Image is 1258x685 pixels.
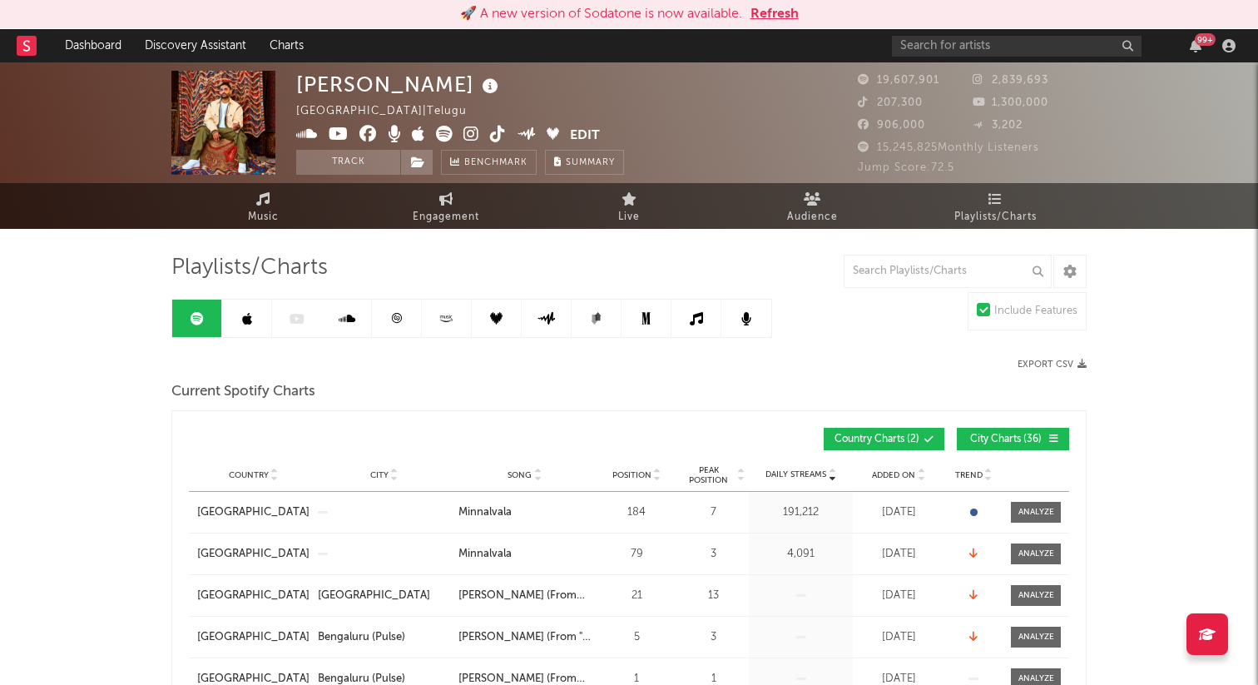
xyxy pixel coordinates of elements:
div: [GEOGRAPHIC_DATA] [318,588,430,604]
a: Minnalvala [458,546,591,563]
span: 207,300 [858,97,923,108]
a: Minnalvala [458,504,591,521]
div: 184 [599,504,674,521]
div: 3 [682,546,745,563]
button: City Charts(36) [957,428,1069,450]
div: 13 [682,588,745,604]
div: 21 [599,588,674,604]
a: [PERSON_NAME] (From "[GEOGRAPHIC_DATA]") [458,629,591,646]
span: 19,607,901 [858,75,939,86]
span: Summary [566,158,615,167]
span: City [370,470,389,480]
a: Bengaluru (Pulse) [318,629,450,646]
div: 191,212 [753,504,849,521]
div: [DATE] [857,588,940,604]
div: 3 [682,629,745,646]
span: Benchmark [464,153,527,173]
button: Edit [570,126,600,146]
span: Peak Position [682,465,735,485]
span: Current Spotify Charts [171,382,315,402]
span: Song [508,470,532,480]
div: 5 [599,629,674,646]
a: Live [537,183,721,229]
a: Playlists/Charts [904,183,1087,229]
a: [PERSON_NAME] (From "BRAT") [458,588,591,604]
div: 🚀 A new version of Sodatone is now available. [460,4,742,24]
button: 99+ [1190,39,1201,52]
span: 906,000 [858,120,925,131]
div: [DATE] [857,504,940,521]
a: [GEOGRAPHIC_DATA] [197,629,310,646]
a: Music [171,183,354,229]
a: Engagement [354,183,537,229]
span: 15,245,825 Monthly Listeners [858,142,1039,153]
span: Audience [787,207,838,227]
button: Country Charts(2) [824,428,944,450]
span: Live [618,207,640,227]
div: 79 [599,546,674,563]
button: Summary [545,150,624,175]
span: 3,202 [973,120,1023,131]
div: Minnalvala [458,504,512,521]
div: 99 + [1195,33,1216,46]
button: Track [296,150,400,175]
div: [GEOGRAPHIC_DATA] | Telugu [296,102,486,122]
a: Charts [258,29,315,62]
a: [GEOGRAPHIC_DATA] [197,546,310,563]
div: [DATE] [857,546,940,563]
button: Refresh [750,4,799,24]
a: Discovery Assistant [133,29,258,62]
span: City Charts ( 36 ) [968,434,1044,444]
span: Playlists/Charts [954,207,1037,227]
div: 7 [682,504,745,521]
div: Bengaluru (Pulse) [318,629,405,646]
span: Music [248,207,279,227]
span: Playlists/Charts [171,258,328,278]
a: Benchmark [441,150,537,175]
div: [DATE] [857,629,940,646]
input: Search Playlists/Charts [844,255,1052,288]
button: Export CSV [1018,360,1087,370]
span: Jump Score: 72.5 [858,162,954,173]
span: Position [612,470,651,480]
div: Minnalvala [458,546,512,563]
input: Search for artists [892,36,1142,57]
span: Trend [955,470,983,480]
a: [GEOGRAPHIC_DATA] [197,504,310,521]
span: Engagement [413,207,479,227]
span: Added On [872,470,915,480]
div: Include Features [994,301,1077,321]
span: Country [229,470,269,480]
a: [GEOGRAPHIC_DATA] [318,588,450,604]
span: 1,300,000 [973,97,1048,108]
div: [PERSON_NAME] [296,71,503,98]
div: 4,091 [753,546,849,563]
a: Dashboard [53,29,133,62]
a: [GEOGRAPHIC_DATA] [197,588,310,604]
span: Country Charts ( 2 ) [835,434,919,444]
span: Daily Streams [765,469,826,481]
a: Audience [721,183,904,229]
span: 2,839,693 [973,75,1048,86]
